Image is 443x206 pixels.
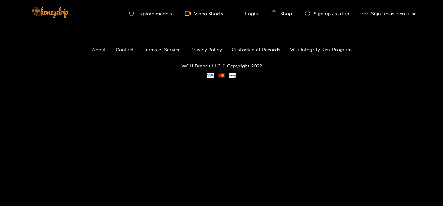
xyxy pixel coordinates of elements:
[185,10,194,16] span: video-camera
[305,11,349,16] a: Sign up as a fan
[190,47,222,52] a: Privacy Policy
[116,47,134,52] a: Contact
[290,47,352,52] a: Visa Integrity Risk Program
[144,47,181,52] a: Terms of Service
[236,10,258,16] a: Login
[92,47,106,52] a: About
[362,11,416,16] a: Sign up as a creator
[129,11,172,16] a: Explore models
[232,47,280,52] a: Custodian of Records
[271,10,292,16] a: Shop
[185,10,223,16] a: Video Shorts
